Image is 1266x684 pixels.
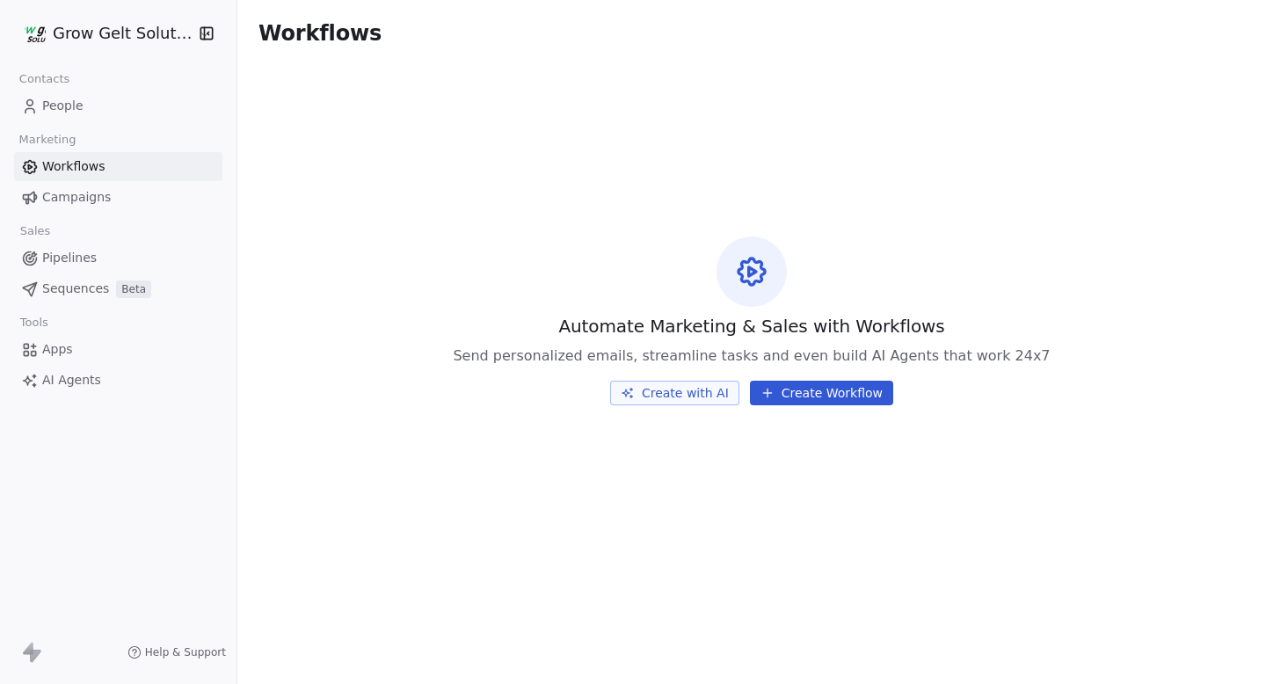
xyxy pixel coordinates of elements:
[750,381,893,405] button: Create Workflow
[21,18,187,48] button: Grow Gelt Solutions
[14,183,222,212] a: Campaigns
[116,280,151,298] span: Beta
[12,309,55,336] span: Tools
[25,23,46,44] img: grow%20gelt%20logo%20(2).png
[12,218,58,244] span: Sales
[145,645,226,659] span: Help & Support
[14,335,222,364] a: Apps
[42,340,73,359] span: Apps
[11,66,77,92] span: Contacts
[14,152,222,181] a: Workflows
[11,127,84,153] span: Marketing
[53,22,194,45] span: Grow Gelt Solutions
[14,274,222,303] a: SequencesBeta
[127,645,226,659] a: Help & Support
[42,280,109,298] span: Sequences
[42,371,101,389] span: AI Agents
[42,249,97,267] span: Pipelines
[453,346,1050,367] span: Send personalized emails, streamline tasks and even build AI Agents that work 24x7
[42,97,84,115] span: People
[42,188,111,207] span: Campaigns
[14,366,222,395] a: AI Agents
[42,157,105,176] span: Workflows
[14,244,222,273] a: Pipelines
[610,381,739,405] button: Create with AI
[258,21,382,46] span: Workflows
[14,91,222,120] a: People
[558,314,944,338] span: Automate Marketing & Sales with Workflows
